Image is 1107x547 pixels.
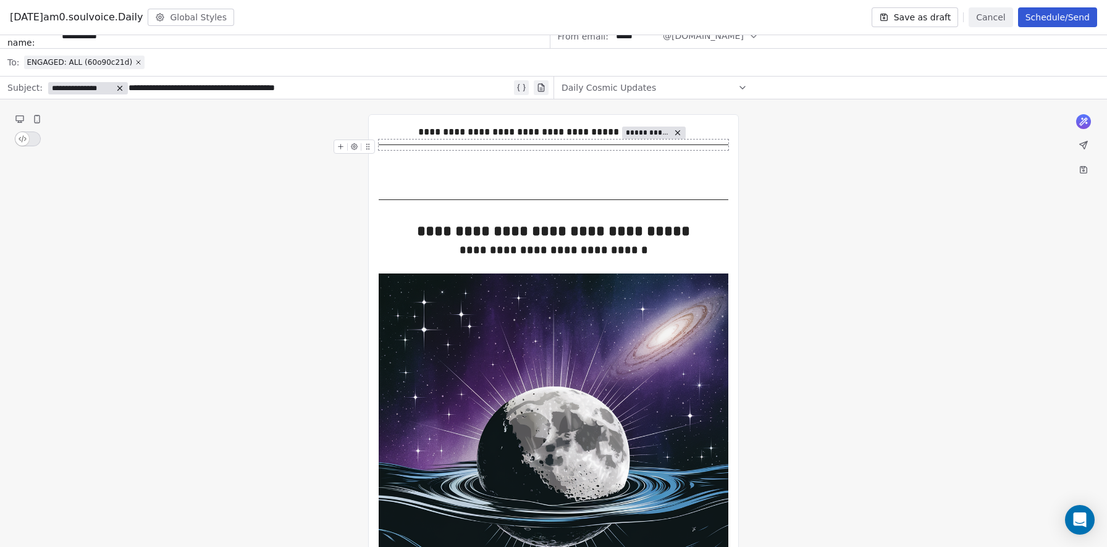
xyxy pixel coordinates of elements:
div: Open Intercom Messenger [1065,505,1095,535]
span: Daily Cosmic Updates [562,81,656,94]
span: From name: [7,24,57,49]
span: To: [7,56,19,69]
span: @[DOMAIN_NAME] [663,30,744,43]
span: Subject: [7,81,43,98]
span: ENGAGED: ALL (60o90c21d) [27,57,132,67]
span: [DATE]am0.soulvoice.Daily [10,10,143,25]
button: Global Styles [148,9,234,26]
button: Schedule/Send [1018,7,1097,27]
span: From email: [558,30,608,43]
button: Cancel [969,7,1012,27]
button: Save as draft [872,7,959,27]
